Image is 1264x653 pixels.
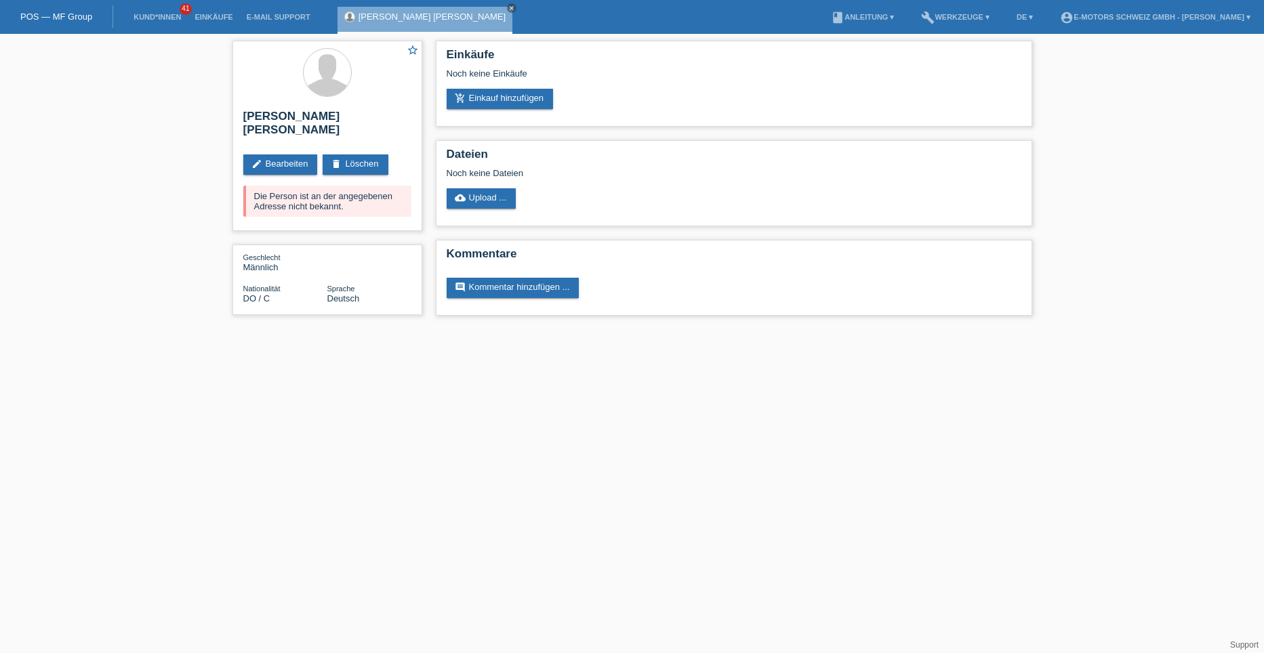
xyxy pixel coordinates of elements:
div: Noch keine Dateien [447,168,861,178]
i: star_border [407,44,419,56]
span: Deutsch [327,293,360,303]
a: buildWerkzeuge ▾ [914,13,996,21]
a: Kund*innen [127,13,188,21]
a: deleteLöschen [323,154,388,175]
i: close [508,5,515,12]
span: Dominikanische Republik / C / 23.09.2015 [243,293,270,303]
div: Die Person ist an der angegebenen Adresse nicht bekannt. [243,186,411,217]
span: Sprache [327,285,355,293]
a: [PERSON_NAME] [PERSON_NAME] [359,12,506,22]
a: POS — MF Group [20,12,92,22]
h2: [PERSON_NAME] [PERSON_NAME] [243,110,411,144]
h2: Kommentare [447,247,1021,268]
a: bookAnleitung ▾ [824,13,901,21]
h2: Einkäufe [447,48,1021,68]
div: Noch keine Einkäufe [447,68,1021,89]
i: delete [331,159,342,169]
a: cloud_uploadUpload ... [447,188,516,209]
i: build [921,11,935,24]
a: close [507,3,516,13]
span: 41 [180,3,192,15]
a: star_border [407,44,419,58]
a: E-Mail Support [240,13,317,21]
i: account_circle [1060,11,1074,24]
i: book [831,11,844,24]
a: commentKommentar hinzufügen ... [447,278,579,298]
i: add_shopping_cart [455,93,466,104]
a: DE ▾ [1010,13,1040,21]
a: add_shopping_cartEinkauf hinzufügen [447,89,554,109]
div: Männlich [243,252,327,272]
i: edit [251,159,262,169]
i: cloud_upload [455,192,466,203]
i: comment [455,282,466,293]
a: account_circleE-Motors Schweiz GmbH - [PERSON_NAME] ▾ [1053,13,1257,21]
span: Geschlecht [243,253,281,261]
h2: Dateien [447,148,1021,168]
a: editBearbeiten [243,154,318,175]
span: Nationalität [243,285,281,293]
a: Support [1230,640,1259,650]
a: Einkäufe [188,13,239,21]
